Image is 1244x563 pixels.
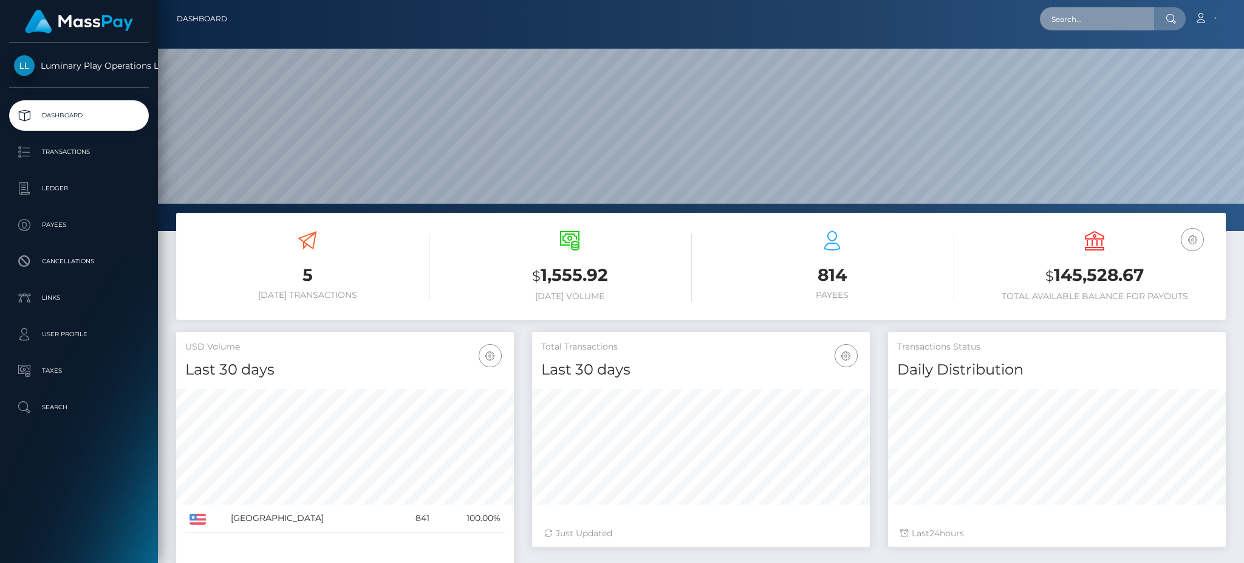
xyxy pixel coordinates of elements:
[190,514,206,525] img: US.png
[710,263,954,287] h3: 814
[185,359,505,381] h4: Last 30 days
[177,6,227,32] a: Dashboard
[9,392,149,423] a: Search
[14,362,144,380] p: Taxes
[9,173,149,204] a: Ledger
[9,246,149,277] a: Cancellations
[1040,7,1154,30] input: Search...
[9,210,149,240] a: Payees
[185,341,505,353] h5: USD Volume
[25,10,133,33] img: MassPay Logo
[448,263,692,288] h3: 1,555.92
[9,137,149,167] a: Transactions
[448,291,692,302] h6: [DATE] Volume
[1045,268,1054,285] small: $
[532,268,541,285] small: $
[14,179,144,198] p: Ledger
[185,290,429,300] h6: [DATE] Transactions
[900,527,1214,540] div: Last hours
[541,341,861,353] h5: Total Transactions
[929,528,940,539] span: 24
[14,216,144,234] p: Payees
[14,252,144,271] p: Cancellations
[14,55,35,76] img: Luminary Play Operations Limited
[227,505,396,533] td: [GEOGRAPHIC_DATA]
[9,100,149,131] a: Dashboard
[9,356,149,386] a: Taxes
[14,398,144,416] p: Search
[14,106,144,125] p: Dashboard
[14,143,144,161] p: Transactions
[14,325,144,344] p: User Profile
[9,319,149,350] a: User Profile
[710,290,954,300] h6: Payees
[9,283,149,313] a: Links
[897,359,1217,381] h4: Daily Distribution
[185,263,429,287] h3: 5
[14,289,144,307] p: Links
[541,359,861,381] h4: Last 30 days
[544,527,858,540] div: Just Updated
[396,505,434,533] td: 841
[972,291,1217,302] h6: Total Available Balance for Payouts
[434,505,505,533] td: 100.00%
[897,341,1217,353] h5: Transactions Status
[972,263,1217,288] h3: 145,528.67
[9,60,149,71] span: Luminary Play Operations Limited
